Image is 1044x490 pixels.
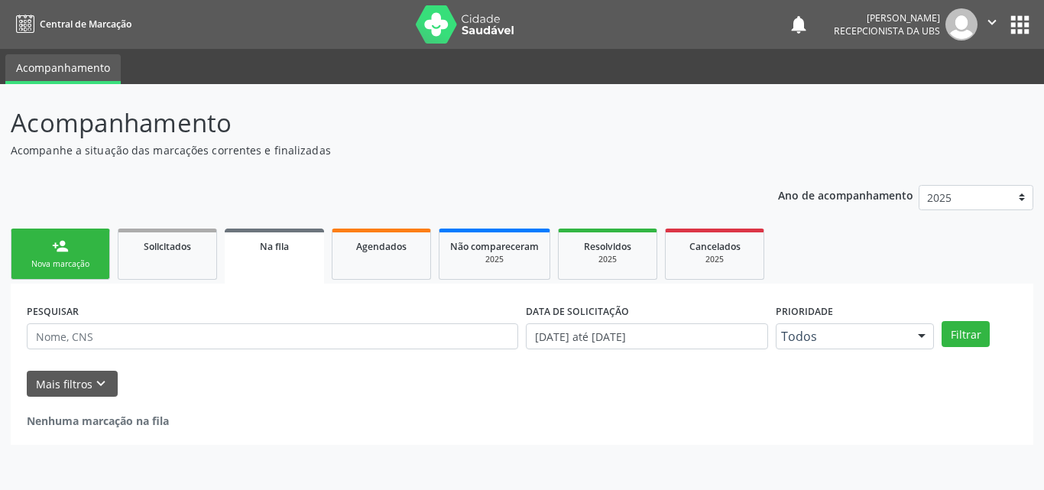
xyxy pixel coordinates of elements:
i:  [984,14,1000,31]
i: keyboard_arrow_down [92,375,109,392]
button: apps [1007,11,1033,38]
div: [PERSON_NAME] [834,11,940,24]
span: Central de Marcação [40,18,131,31]
a: Acompanhamento [5,54,121,84]
button: Mais filtroskeyboard_arrow_down [27,371,118,398]
button: Filtrar [942,321,990,347]
span: Não compareceram [450,240,539,253]
span: Agendados [356,240,407,253]
div: 2025 [450,254,539,265]
div: 2025 [569,254,646,265]
strong: Nenhuma marcação na fila [27,414,169,428]
div: 2025 [676,254,753,265]
div: Nova marcação [22,258,99,270]
span: Solicitados [144,240,191,253]
button:  [978,8,1007,41]
p: Acompanhamento [11,104,727,142]
label: DATA DE SOLICITAÇÃO [526,300,629,323]
span: Resolvidos [584,240,631,253]
span: Todos [781,329,903,344]
input: Selecione um intervalo [526,323,768,349]
input: Nome, CNS [27,323,518,349]
p: Ano de acompanhamento [778,185,913,204]
a: Central de Marcação [11,11,131,37]
label: Prioridade [776,300,833,323]
label: PESQUISAR [27,300,79,323]
span: Cancelados [689,240,741,253]
div: person_add [52,238,69,255]
span: Na fila [260,240,289,253]
img: img [945,8,978,41]
span: Recepcionista da UBS [834,24,940,37]
button: notifications [788,14,809,35]
p: Acompanhe a situação das marcações correntes e finalizadas [11,142,727,158]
